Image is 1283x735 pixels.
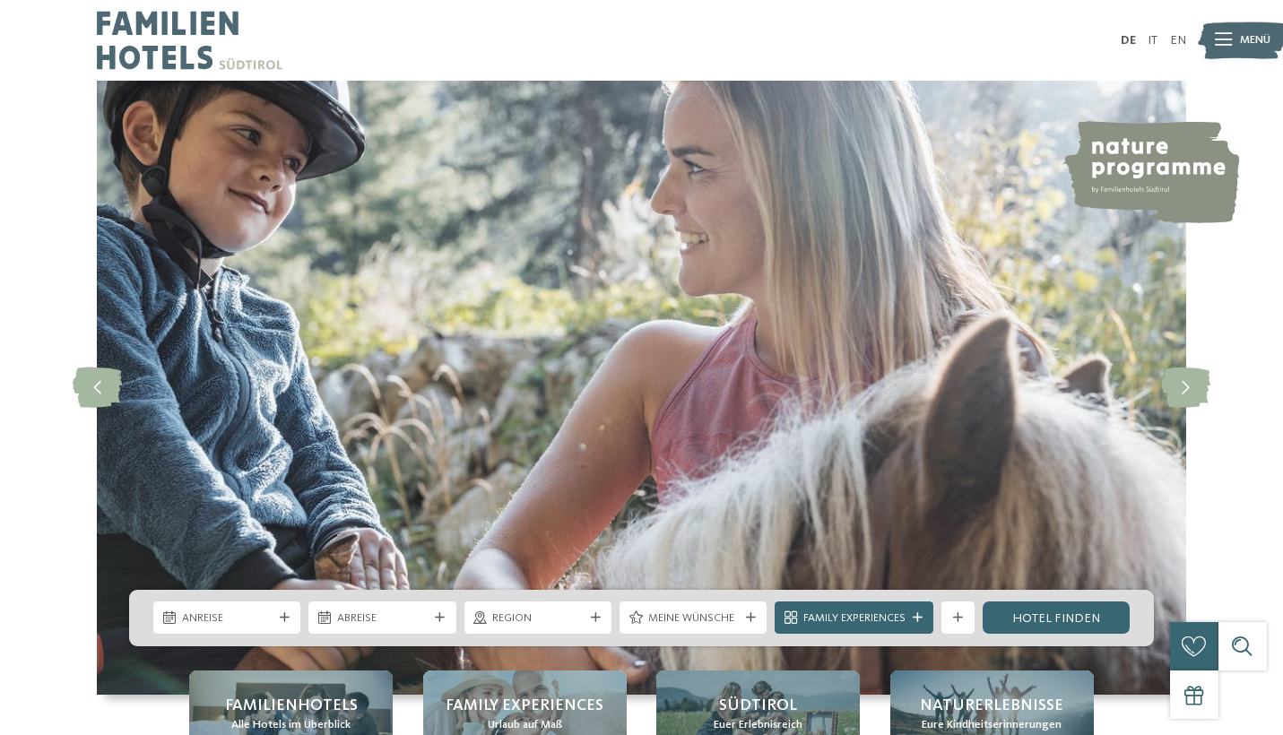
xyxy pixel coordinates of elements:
[719,695,797,717] span: Südtirol
[446,695,603,717] span: Family Experiences
[1121,34,1136,47] a: DE
[983,601,1130,634] a: Hotel finden
[920,695,1063,717] span: Naturerlebnisse
[1148,34,1157,47] a: IT
[1170,34,1186,47] a: EN
[337,610,428,627] span: Abreise
[1240,32,1270,48] span: Menü
[231,717,351,733] span: Alle Hotels im Überblick
[1062,121,1239,223] img: nature programme by Familienhotels Südtirol
[225,695,358,717] span: Familienhotels
[492,610,583,627] span: Region
[714,717,802,733] span: Euer Erlebnisreich
[182,610,273,627] span: Anreise
[803,610,906,627] span: Family Experiences
[97,81,1186,695] img: Familienhotels Südtirol: The happy family places
[922,717,1062,733] span: Eure Kindheitserinnerungen
[648,610,739,627] span: Meine Wünsche
[488,717,562,733] span: Urlaub auf Maß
